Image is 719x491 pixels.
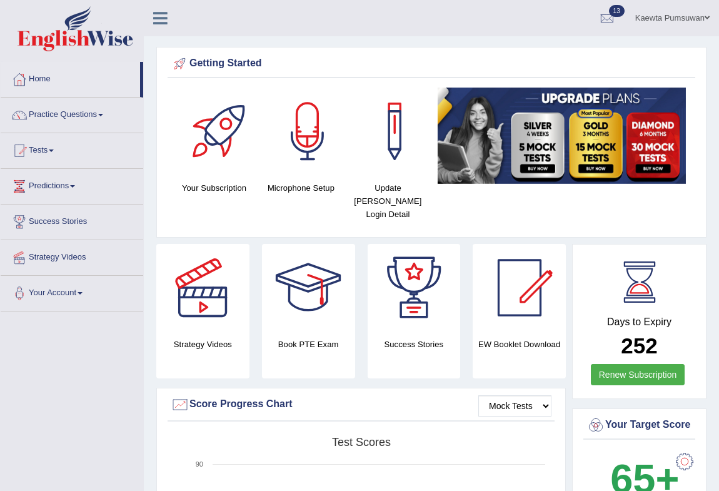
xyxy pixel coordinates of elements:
[1,133,143,165] a: Tests
[609,5,625,17] span: 13
[171,395,551,414] div: Score Progress Chart
[196,460,203,468] text: 90
[1,169,143,200] a: Predictions
[1,98,143,129] a: Practice Questions
[171,54,692,73] div: Getting Started
[438,88,686,184] img: small5.jpg
[1,240,143,271] a: Strategy Videos
[156,338,249,351] h4: Strategy Videos
[1,62,140,93] a: Home
[586,316,692,328] h4: Days to Expiry
[591,364,685,385] a: Renew Subscription
[586,416,692,435] div: Your Target Score
[177,181,251,195] h4: Your Subscription
[473,338,566,351] h4: EW Booklet Download
[264,181,338,195] h4: Microphone Setup
[1,205,143,236] a: Success Stories
[351,181,425,221] h4: Update [PERSON_NAME] Login Detail
[1,276,143,307] a: Your Account
[332,436,391,448] tspan: Test scores
[262,338,355,351] h4: Book PTE Exam
[368,338,461,351] h4: Success Stories
[621,333,657,358] b: 252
